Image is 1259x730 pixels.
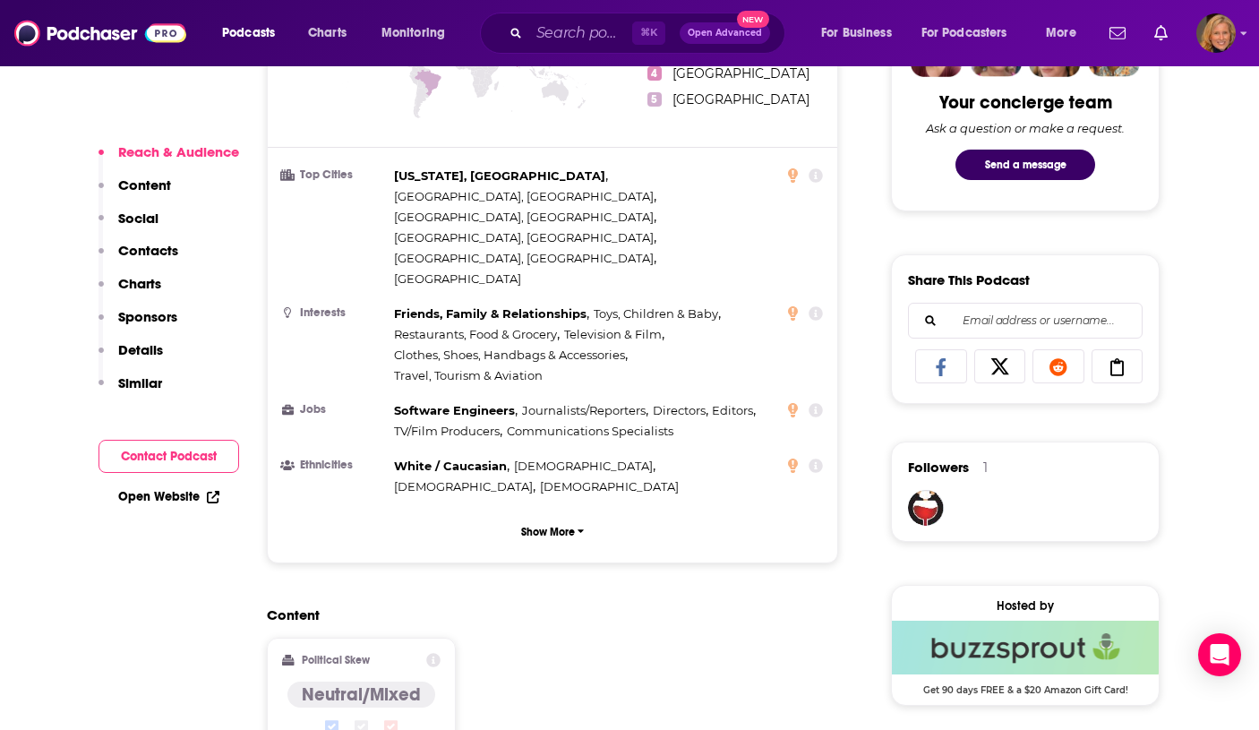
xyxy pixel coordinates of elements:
p: Show More [521,526,575,538]
div: 1 [983,459,988,476]
button: open menu [910,19,1033,47]
span: , [394,324,560,345]
div: Open Intercom Messenger [1198,633,1241,676]
span: 5 [647,92,662,107]
span: Logged in as LauraHVM [1196,13,1236,53]
span: , [394,207,656,228]
h3: Ethnicities [282,459,387,471]
span: , [394,421,502,442]
span: [GEOGRAPHIC_DATA], [GEOGRAPHIC_DATA] [394,251,654,265]
button: Show profile menu [1196,13,1236,53]
span: , [712,400,756,421]
a: Share on Reddit [1032,349,1084,383]
span: More [1046,21,1076,46]
h2: Content [267,606,824,623]
h3: Interests [282,307,387,319]
button: Details [98,341,163,374]
span: , [522,400,648,421]
div: Your concierge team [939,91,1112,114]
button: open menu [809,19,914,47]
span: Communications Specialists [507,424,673,438]
img: Buzzsprout Deal: Get 90 days FREE & a $20 Amazon Gift Card! [892,621,1159,674]
span: , [394,248,656,269]
button: Reach & Audience [98,143,239,176]
span: , [394,186,656,207]
img: carltonjohnson060 [908,490,944,526]
span: [GEOGRAPHIC_DATA] [672,91,809,107]
span: For Podcasters [921,21,1007,46]
span: , [394,400,518,421]
span: Podcasts [222,21,275,46]
span: [GEOGRAPHIC_DATA] [394,271,521,286]
a: Buzzsprout Deal: Get 90 days FREE & a $20 Amazon Gift Card! [892,621,1159,694]
p: Contacts [118,242,178,259]
span: Charts [308,21,347,46]
span: [US_STATE], [GEOGRAPHIC_DATA] [394,168,605,183]
button: Contact Podcast [98,440,239,473]
button: Open AdvancedNew [680,22,770,44]
span: Friends, Family & Relationships [394,306,587,321]
span: Restaurants, Food & Grocery [394,327,557,341]
span: Travel, Tourism & Aviation [394,368,543,382]
span: , [394,345,628,365]
p: Charts [118,275,161,292]
a: Open Website [118,489,219,504]
span: Followers [908,459,969,476]
button: Show More [282,515,823,548]
span: Open Advanced [688,29,762,38]
span: ⌘ K [632,21,665,45]
span: , [394,456,510,477]
img: Podchaser - Follow, Share and Rate Podcasts [14,16,186,50]
span: , [394,166,608,186]
p: Content [118,176,171,193]
div: Search followers [908,303,1143,339]
h3: Jobs [282,404,387,416]
span: Software Engineers [394,403,515,417]
a: Charts [296,19,357,47]
span: , [394,228,656,248]
h2: Political Skew [302,654,370,666]
span: [GEOGRAPHIC_DATA], [GEOGRAPHIC_DATA] [394,189,654,203]
span: Television & Film [564,327,662,341]
img: User Profile [1196,13,1236,53]
div: Search podcasts, credits, & more... [497,13,802,54]
span: For Business [821,21,892,46]
span: [GEOGRAPHIC_DATA] [672,65,809,82]
a: Share on Facebook [915,349,967,383]
span: Monitoring [381,21,445,46]
button: Send a message [955,150,1095,180]
span: Clothes, Shoes, Handbags & Accessories [394,348,625,362]
span: [DEMOGRAPHIC_DATA] [514,459,653,473]
span: , [514,456,655,477]
button: Contacts [98,242,178,275]
button: Social [98,210,158,243]
a: Show notifications dropdown [1102,18,1133,48]
span: , [394,304,589,324]
p: Reach & Audience [118,143,239,160]
button: Content [98,176,171,210]
div: Ask a question or make a request. [926,121,1125,135]
span: , [594,304,721,324]
span: , [653,400,708,421]
span: [GEOGRAPHIC_DATA], [GEOGRAPHIC_DATA] [394,210,654,224]
button: open menu [369,19,468,47]
span: [DEMOGRAPHIC_DATA] [394,479,533,494]
span: TV/Film Producers [394,424,500,438]
h3: Top Cities [282,169,387,181]
p: Details [118,341,163,358]
span: , [564,324,664,345]
span: Toys, Children & Baby [594,306,718,321]
button: open menu [210,19,298,47]
input: Search podcasts, credits, & more... [529,19,632,47]
button: Similar [98,374,162,408]
span: [GEOGRAPHIC_DATA], [GEOGRAPHIC_DATA] [394,230,654,245]
a: Show notifications dropdown [1147,18,1175,48]
a: Share on X/Twitter [974,349,1026,383]
button: open menu [1033,19,1099,47]
p: Social [118,210,158,227]
span: White / Caucasian [394,459,507,473]
span: [DEMOGRAPHIC_DATA] [540,479,679,494]
p: Sponsors [118,308,177,325]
